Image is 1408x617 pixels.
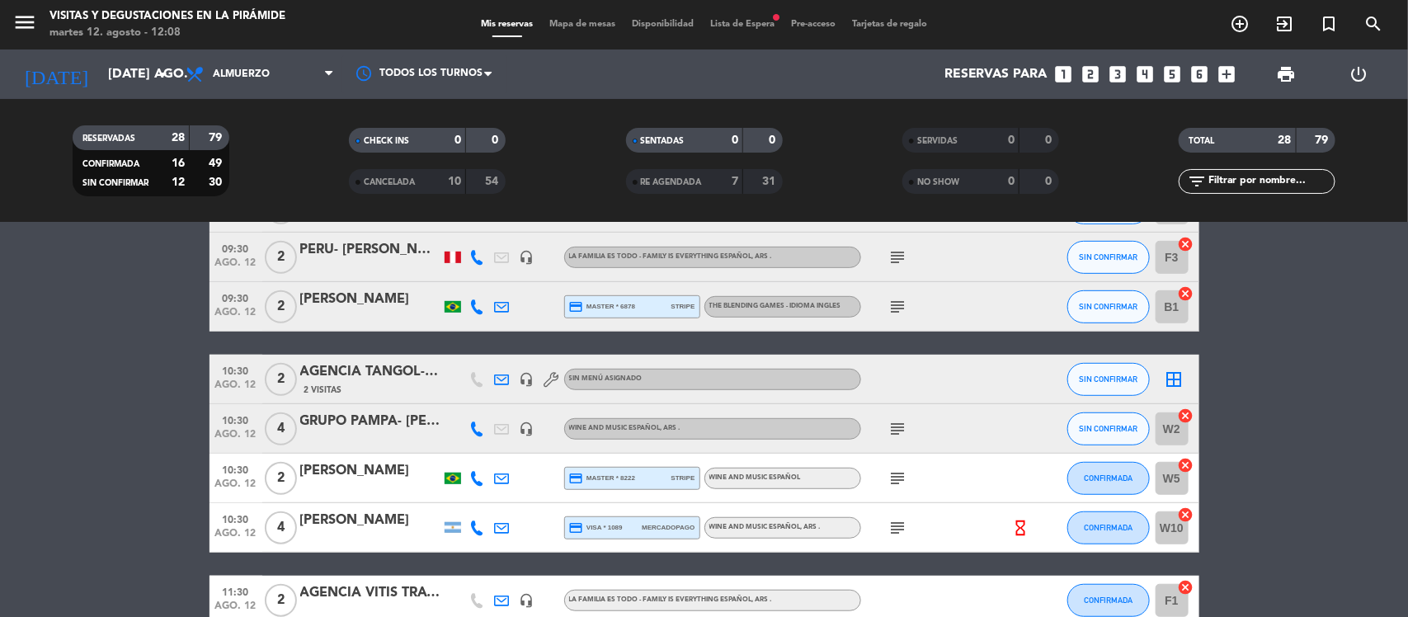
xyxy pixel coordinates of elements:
[49,8,285,25] div: Visitas y degustaciones en La Pirámide
[1349,64,1369,84] i: power_settings_new
[771,12,781,22] span: fiber_manual_record
[1081,64,1102,85] i: looks_two
[642,522,695,533] span: mercadopago
[1189,137,1214,145] span: TOTAL
[752,253,772,260] span: , ARS .
[569,253,772,260] span: La Familia es Todo - Family is Everything Español
[1045,176,1055,187] strong: 0
[569,471,636,486] span: master * 8222
[1322,49,1396,99] div: LOG OUT
[265,241,297,274] span: 2
[1084,473,1133,483] span: CONFIRMADA
[1178,457,1194,473] i: cancel
[709,303,841,309] span: The Blending Games - Idioma Ingles
[732,134,738,146] strong: 0
[265,584,297,617] span: 2
[300,289,440,310] div: [PERSON_NAME]
[364,178,415,186] span: CANCELADA
[215,379,257,398] span: ago. 12
[569,596,772,603] span: La Familia es Todo - Family is Everything Español
[300,411,440,432] div: GRUPO PAMPA- [PERSON_NAME]
[12,10,37,35] i: menu
[1108,64,1129,85] i: looks_3
[888,419,908,439] i: subject
[364,137,409,145] span: CHECK INS
[215,238,257,257] span: 09:30
[1067,290,1150,323] button: SIN CONFIRMAR
[473,20,541,29] span: Mis reservas
[215,288,257,307] span: 09:30
[709,474,801,481] span: Wine and Music Español
[1178,506,1194,523] i: cancel
[1189,64,1211,85] i: looks_6
[265,511,297,544] span: 4
[300,510,440,531] div: [PERSON_NAME]
[917,178,959,186] span: NO SHOW
[1178,236,1194,252] i: cancel
[801,524,821,530] span: , ARS .
[215,528,257,547] span: ago. 12
[215,410,257,429] span: 10:30
[888,518,908,538] i: subject
[82,134,135,143] span: RESERVADAS
[1067,511,1150,544] button: CONFIRMADA
[486,176,502,187] strong: 54
[569,520,584,535] i: credit_card
[209,158,225,169] strong: 49
[1067,584,1150,617] button: CONFIRMADA
[1045,134,1055,146] strong: 0
[454,134,461,146] strong: 0
[215,257,257,276] span: ago. 12
[569,425,680,431] span: Wine and Music Español
[1363,14,1383,34] i: search
[265,290,297,323] span: 2
[1011,519,1029,537] i: hourglass_empty
[569,471,584,486] i: credit_card
[1079,302,1137,311] span: SIN CONFIRMAR
[265,462,297,495] span: 2
[1079,374,1137,384] span: SIN CONFIRMAR
[641,137,685,145] span: SENTADAS
[300,239,440,261] div: PERU- [PERSON_NAME]
[752,596,772,603] span: , ARS .
[569,375,643,382] span: Sin menú asignado
[12,56,100,92] i: [DATE]
[569,299,584,314] i: credit_card
[1178,407,1194,424] i: cancel
[1217,64,1238,85] i: add_box
[1165,370,1184,389] i: border_all
[265,412,297,445] span: 4
[1316,134,1332,146] strong: 79
[1230,14,1250,34] i: add_circle_outline
[1162,64,1184,85] i: looks_5
[783,20,844,29] span: Pre-acceso
[215,509,257,528] span: 10:30
[172,132,185,144] strong: 28
[1276,64,1296,84] span: print
[215,307,257,326] span: ago. 12
[569,299,636,314] span: master * 6878
[49,25,285,41] div: martes 12. agosto - 12:08
[762,176,779,187] strong: 31
[769,134,779,146] strong: 0
[1084,523,1133,532] span: CONFIRMADA
[624,20,702,29] span: Disponibilidad
[732,176,738,187] strong: 7
[671,301,695,312] span: stripe
[702,20,783,29] span: Lista de Espera
[661,425,680,431] span: , ARS .
[1135,64,1156,85] i: looks_4
[82,179,148,187] span: SIN CONFIRMAR
[172,158,185,169] strong: 16
[1079,424,1137,433] span: SIN CONFIRMAR
[888,247,908,267] i: subject
[215,360,257,379] span: 10:30
[1178,285,1194,302] i: cancel
[569,520,623,535] span: visa * 1089
[1067,462,1150,495] button: CONFIRMADA
[520,372,534,387] i: headset_mic
[12,10,37,40] button: menu
[671,473,695,483] span: stripe
[1187,172,1207,191] i: filter_list
[209,132,225,144] strong: 79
